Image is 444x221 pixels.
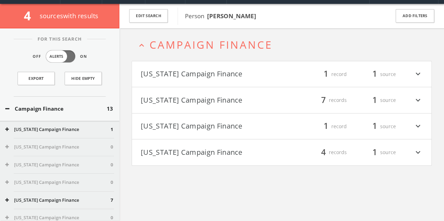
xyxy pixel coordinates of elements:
a: Export [18,72,55,85]
span: 1 [369,146,380,158]
button: [US_STATE] Campaign Finance [5,179,111,186]
i: expand_more [413,120,423,132]
span: 1 [320,120,331,132]
button: [US_STATE] Campaign Finance [141,68,282,80]
div: records [305,94,347,106]
span: 0 [111,161,113,168]
button: [US_STATE] Campaign Finance [141,94,282,106]
span: 1 [369,120,380,132]
span: Person [185,12,256,20]
button: Hide Empty [65,72,102,85]
div: source [354,146,396,158]
button: [US_STATE] Campaign Finance [5,161,111,168]
span: For This Search [32,36,87,43]
i: expand_more [413,146,423,158]
i: expand_more [413,94,423,106]
button: [US_STATE] Campaign Finance [141,120,282,132]
div: records [305,146,347,158]
span: 1 [369,94,380,106]
span: 7 [318,94,329,106]
button: [US_STATE] Campaign Finance [141,146,282,158]
span: 1 [320,68,331,80]
div: source [354,94,396,106]
span: 7 [111,197,113,204]
i: expand_less [137,41,146,50]
button: Campaign Finance [5,105,107,113]
button: [US_STATE] Campaign Finance [5,144,111,151]
span: 0 [111,144,113,151]
button: [US_STATE] Campaign Finance [5,126,111,133]
button: Edit Search [129,9,168,23]
span: source s with results [40,12,99,20]
span: 1 [111,126,113,133]
button: expand_lessCampaign Finance [137,39,432,50]
span: 4 [24,7,37,24]
button: [US_STATE] Campaign Finance [5,197,111,204]
span: 0 [111,179,113,186]
span: 4 [318,146,329,158]
div: source [354,120,396,132]
div: record [305,68,347,80]
span: On [80,54,87,60]
div: source [354,68,396,80]
b: [PERSON_NAME] [207,12,256,20]
button: Add Filters [396,9,434,23]
div: record [305,120,347,132]
span: 1 [369,68,380,80]
span: Campaign Finance [150,37,273,52]
span: 13 [107,105,113,113]
i: expand_more [413,68,423,80]
span: Off [33,54,41,60]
